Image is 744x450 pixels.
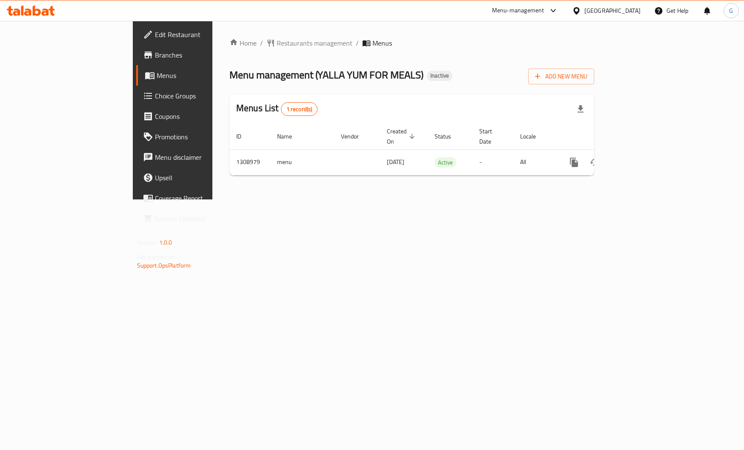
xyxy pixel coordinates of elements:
[137,260,191,271] a: Support.OpsPlatform
[270,149,334,175] td: menu
[356,38,359,48] li: /
[155,132,250,142] span: Promotions
[136,45,257,65] a: Branches
[157,70,250,81] span: Menus
[520,131,547,141] span: Locale
[136,208,257,229] a: Grocery Checklist
[277,38,352,48] span: Restaurants management
[528,69,594,84] button: Add New Menu
[570,99,591,119] div: Export file
[372,38,392,48] span: Menus
[137,237,158,248] span: Version:
[155,29,250,40] span: Edit Restaurant
[387,126,418,147] span: Created On
[435,158,456,167] span: Active
[260,38,263,48] li: /
[277,131,303,141] span: Name
[159,237,172,248] span: 1.0.0
[155,213,250,224] span: Grocery Checklist
[557,124,652,150] th: Actions
[136,167,257,188] a: Upsell
[729,6,733,15] span: G
[155,111,250,121] span: Coupons
[584,6,641,15] div: [GEOGRAPHIC_DATA]
[229,65,424,84] span: Menu management ( YALLA YUM FOR MEALS )
[281,102,318,116] div: Total records count
[229,38,594,48] nav: breadcrumb
[155,91,250,101] span: Choice Groups
[136,188,257,208] a: Coverage Report
[155,152,250,162] span: Menu disclaimer
[155,193,250,203] span: Coverage Report
[584,152,605,173] button: Change Status
[341,131,370,141] span: Vendor
[472,149,513,175] td: -
[136,147,257,167] a: Menu disclaimer
[387,156,404,167] span: [DATE]
[155,173,250,183] span: Upsell
[136,127,257,147] a: Promotions
[281,105,318,113] span: 1 record(s)
[435,131,462,141] span: Status
[155,50,250,60] span: Branches
[236,131,252,141] span: ID
[229,124,652,176] table: enhanced table
[435,157,456,167] div: Active
[136,24,257,45] a: Edit Restaurant
[136,65,257,86] a: Menus
[564,152,584,173] button: more
[136,86,257,106] a: Choice Groups
[479,126,503,147] span: Start Date
[236,102,318,116] h2: Menus List
[427,71,452,81] div: Inactive
[427,72,452,79] span: Inactive
[492,6,544,16] div: Menu-management
[535,71,587,82] span: Add New Menu
[513,149,557,175] td: All
[137,251,176,262] span: Get support on:
[266,38,352,48] a: Restaurants management
[136,106,257,127] a: Coupons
